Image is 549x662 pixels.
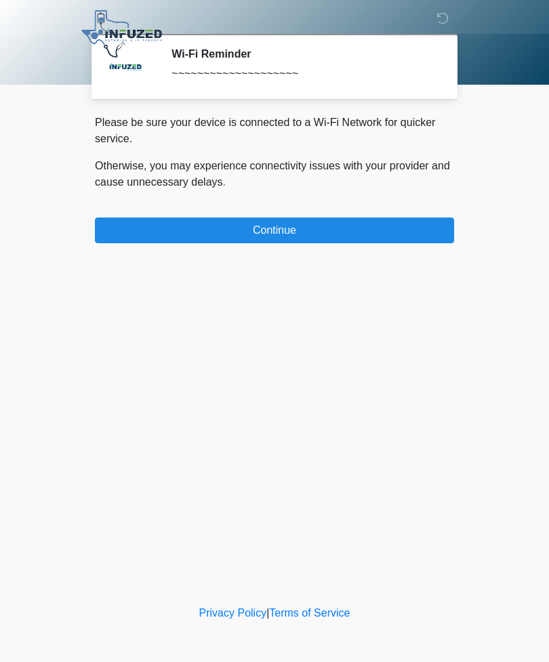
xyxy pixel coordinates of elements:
[199,607,267,619] a: Privacy Policy
[81,10,162,58] img: Infuzed IV Therapy Logo
[223,176,226,188] span: .
[95,158,454,190] p: Otherwise, you may experience connectivity issues with your provider and cause unnecessary delays
[95,218,454,243] button: Continue
[266,607,269,619] a: |
[269,607,350,619] a: Terms of Service
[105,47,146,88] img: Agent Avatar
[171,66,434,82] div: ~~~~~~~~~~~~~~~~~~~~
[95,115,454,147] p: Please be sure your device is connected to a Wi-Fi Network for quicker service.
